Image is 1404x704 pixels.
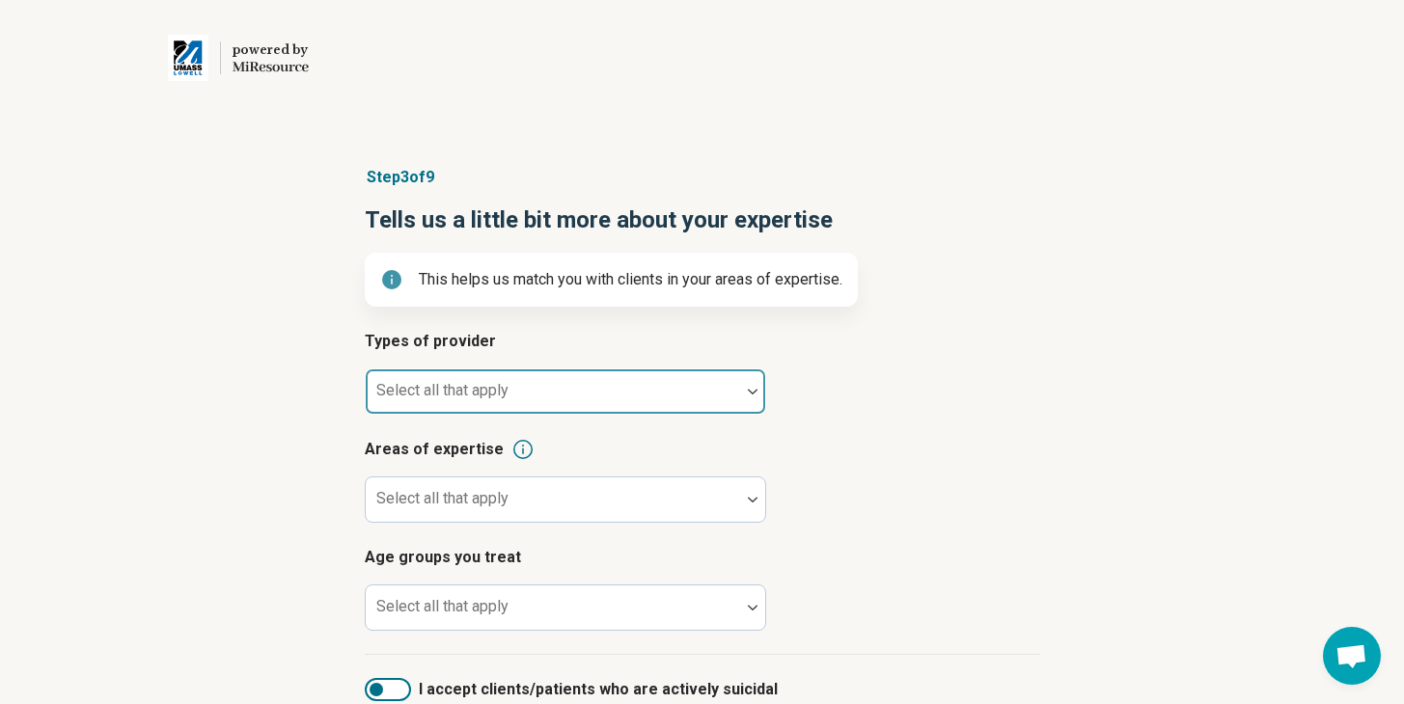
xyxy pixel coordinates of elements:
span: I accept clients/patients who are actively suicidal [419,678,778,701]
a: University of Massachusetts, Lowellpowered by [31,35,309,81]
h3: Types of provider [365,330,1040,353]
label: Select all that apply [376,597,509,615]
label: Select all that apply [376,381,509,399]
h1: Tells us a little bit more about your expertise [365,204,1040,237]
label: Select all that apply [376,489,509,507]
h3: Areas of expertise [365,438,1040,461]
div: Open chat [1323,627,1381,685]
div: powered by [233,41,309,59]
p: This helps us match you with clients in your areas of expertise. [419,268,842,291]
p: Step 3 of 9 [365,166,1040,189]
h3: Age groups you treat [365,546,1040,569]
img: University of Massachusetts, Lowell [168,35,208,81]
